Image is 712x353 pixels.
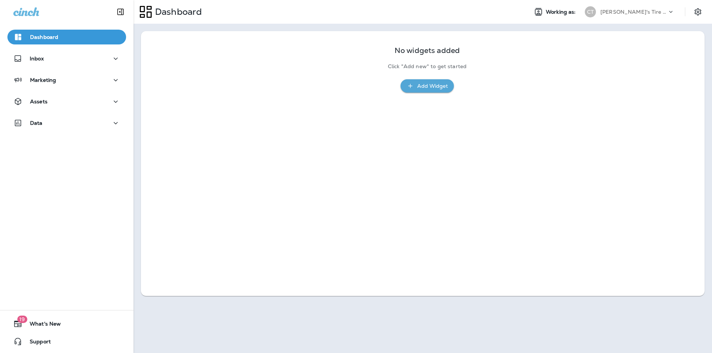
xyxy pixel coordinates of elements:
[30,56,44,61] p: Inbox
[22,321,61,330] span: What's New
[22,339,51,347] span: Support
[388,63,467,70] p: Click "Add new" to get started
[7,73,126,87] button: Marketing
[400,79,454,93] button: Add Widget
[152,6,202,17] p: Dashboard
[691,5,705,19] button: Settings
[585,6,596,17] div: CT
[17,316,27,323] span: 19
[7,334,126,349] button: Support
[395,47,460,54] p: No widgets added
[30,34,58,40] p: Dashboard
[546,9,577,15] span: Working as:
[7,116,126,130] button: Data
[110,4,131,19] button: Collapse Sidebar
[600,9,667,15] p: [PERSON_NAME]'s Tire & Auto
[7,316,126,331] button: 19What's New
[417,81,448,91] div: Add Widget
[30,99,47,104] p: Assets
[7,30,126,44] button: Dashboard
[30,77,56,83] p: Marketing
[30,120,43,126] p: Data
[7,51,126,66] button: Inbox
[7,94,126,109] button: Assets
